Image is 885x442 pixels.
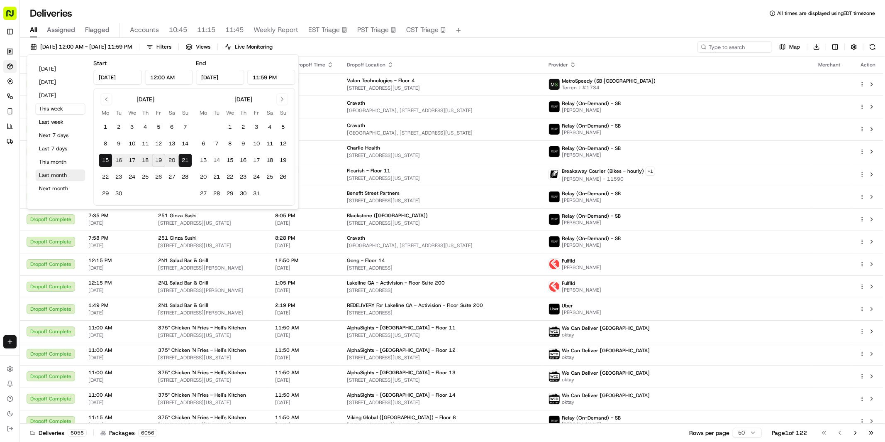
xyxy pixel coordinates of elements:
img: profile_wcd-boston.png [549,326,560,337]
span: 375° Chicken 'N Fries - Hell's Kitchen [158,392,246,398]
span: 11:00 AM [88,369,145,376]
button: 23 [112,170,125,184]
span: Merchant [819,61,841,68]
span: [DATE] [275,152,334,159]
button: 30 [112,187,125,200]
button: 10 [250,137,263,150]
button: 16 [236,154,250,167]
button: +1 [646,167,655,176]
button: 8 [99,137,112,150]
button: [DATE] 12:00 AM - [DATE] 11:59 PM [27,41,136,53]
span: Uber [562,302,573,309]
th: Wednesday [125,108,139,117]
button: 18 [263,154,276,167]
th: Friday [250,108,263,117]
span: [STREET_ADDRESS][US_STATE] [347,354,535,361]
div: Action [859,61,877,68]
span: Views [196,43,210,51]
span: 11:20 AM [275,77,334,84]
span: 375° Chicken 'N Fries - Hell's Kitchen [158,369,246,376]
span: [PERSON_NAME] [562,107,621,113]
button: 12 [152,137,165,150]
button: 27 [197,187,210,200]
span: [DATE] [88,377,145,383]
div: 💻 [70,121,77,128]
img: relay_logo_black.png [549,214,560,225]
input: Time [145,70,193,85]
button: Views [182,41,214,53]
button: 3 [125,120,139,134]
button: 17 [125,154,139,167]
input: Type to search [697,41,772,53]
span: We Can Deliver [GEOGRAPHIC_DATA] [562,325,650,331]
div: 📗 [8,121,15,128]
span: EST Triage [308,25,340,35]
span: 375° Chicken 'N Fries - Hell's Kitchen [158,324,246,331]
span: [STREET_ADDRESS][US_STATE] [347,85,535,91]
span: [STREET_ADDRESS] [347,287,535,294]
button: 22 [223,170,236,184]
button: 29 [223,187,236,200]
span: 2N1 Salad Bar & Grill [158,257,208,264]
span: [GEOGRAPHIC_DATA], [STREET_ADDRESS][US_STATE] [347,242,535,249]
span: 2N1 Salad Bar & Grill [158,280,208,286]
span: Blackstone ([GEOGRAPHIC_DATA]) [347,212,428,219]
span: Map [789,43,800,51]
button: 25 [263,170,276,184]
span: [GEOGRAPHIC_DATA], [STREET_ADDRESS][US_STATE] [347,130,535,136]
span: oktay [562,354,650,361]
span: [STREET_ADDRESS][US_STATE] [158,422,262,428]
span: [PERSON_NAME] [562,129,621,136]
button: 5 [152,120,165,134]
th: Thursday [139,108,152,117]
span: [STREET_ADDRESS][US_STATE] [158,354,262,361]
span: REDELIVERY For Lakeline QA - Activision - Floor Suite 200 [347,302,483,309]
button: Filters [143,41,175,53]
button: 14 [178,137,192,150]
button: 4 [139,120,152,134]
button: 6 [165,120,178,134]
a: 💻API Documentation [67,117,137,132]
span: 7:35 PM [88,212,145,219]
span: [DATE] [88,332,145,339]
span: Filters [156,43,171,51]
th: Sunday [178,108,192,117]
button: Last 7 days [35,143,85,155]
span: AlphaSights - [GEOGRAPHIC_DATA] - Floor 11 [347,324,456,331]
span: Knowledge Base [17,120,63,129]
th: Monday [197,108,210,117]
span: [PERSON_NAME] - 11590 [562,176,655,182]
span: 8:30 PM [275,122,334,129]
img: relay_logo_black.png [549,101,560,112]
span: Relay (On-Demand) - SB [562,100,621,107]
img: metro_speed_logo.png [549,79,560,90]
button: 30 [236,187,250,200]
span: Relay (On-Demand) - SB [562,190,621,197]
button: 9 [112,137,125,150]
img: relay_logo_black.png [549,124,560,135]
span: [STREET_ADDRESS][US_STATE] [158,377,262,383]
button: 23 [236,170,250,184]
span: [STREET_ADDRESS][PERSON_NAME] [158,287,262,294]
p: Rows per page [689,429,729,437]
button: 5 [276,120,290,134]
button: 1 [99,120,112,134]
span: [STREET_ADDRESS][PERSON_NAME] [158,265,262,271]
h1: Deliveries [30,7,72,20]
span: [STREET_ADDRESS][US_STATE] [347,377,535,383]
th: Sunday [276,108,290,117]
span: Relay (On-Demand) - SB [562,213,621,219]
span: [DATE] [275,287,334,294]
span: [STREET_ADDRESS][PERSON_NAME] [158,309,262,316]
span: Relay (On-Demand) - SB [562,415,621,421]
span: [DATE] [88,422,145,428]
button: Refresh [867,41,878,53]
span: 375° Chicken 'N Fries - Hell's Kitchen [158,347,246,354]
th: Monday [99,108,112,117]
span: 251 Ginza Sushi [158,235,197,241]
span: 7:58 PM [88,235,145,241]
span: All [30,25,37,35]
span: [DATE] 12:00 AM - [DATE] 11:59 PM [40,43,132,51]
span: Flagged [85,25,110,35]
span: 11:50 AM [275,324,334,331]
